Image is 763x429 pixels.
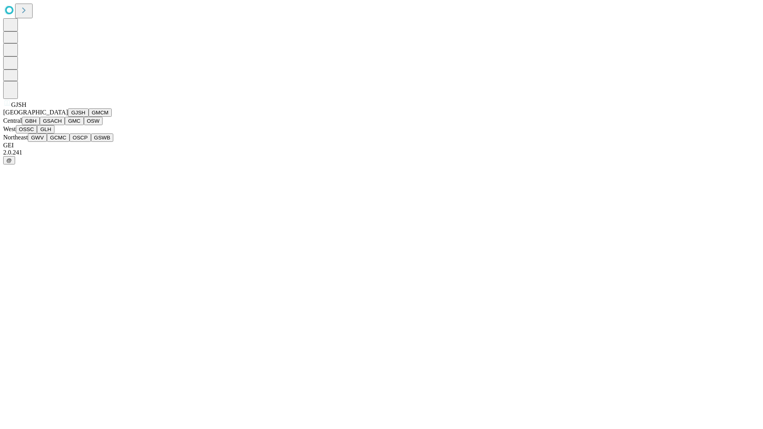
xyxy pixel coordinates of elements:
span: @ [6,157,12,163]
button: OSCP [70,133,91,142]
button: GMC [65,117,83,125]
button: OSSC [16,125,37,133]
div: 2.0.241 [3,149,760,156]
button: GSWB [91,133,114,142]
button: GSACH [40,117,65,125]
button: GWV [28,133,47,142]
span: Northeast [3,134,28,141]
button: GJSH [68,108,89,117]
span: West [3,126,16,132]
span: GJSH [11,101,26,108]
button: OSW [84,117,103,125]
button: GCMC [47,133,70,142]
button: GLH [37,125,54,133]
button: GBH [22,117,40,125]
span: Central [3,117,22,124]
div: GEI [3,142,760,149]
button: @ [3,156,15,164]
button: GMCM [89,108,112,117]
span: [GEOGRAPHIC_DATA] [3,109,68,116]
